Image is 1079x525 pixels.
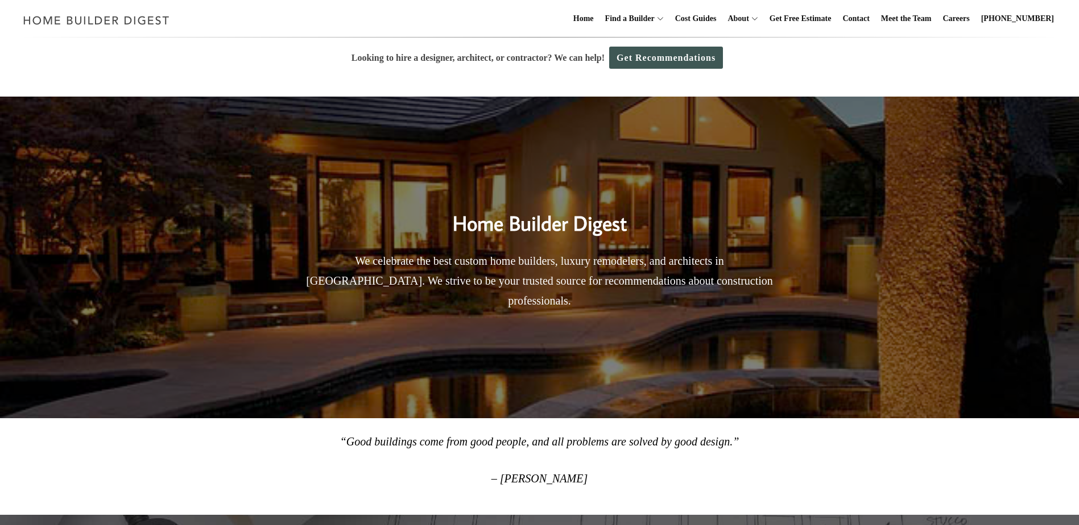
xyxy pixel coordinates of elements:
a: About [723,1,749,37]
a: Meet the Team [877,1,936,37]
a: Careers [939,1,974,37]
a: Find a Builder [601,1,655,37]
a: Home [569,1,598,37]
a: Get Recommendations [609,47,723,69]
p: We celebrate the best custom home builders, luxury remodelers, and architects in [GEOGRAPHIC_DATA... [298,251,782,311]
em: “Good buildings come from good people, and all problems are solved by good design.” [340,435,739,448]
a: Cost Guides [671,1,721,37]
img: Home Builder Digest [18,9,175,31]
a: Get Free Estimate [765,1,836,37]
a: Contact [838,1,874,37]
a: [PHONE_NUMBER] [977,1,1059,37]
h2: Home Builder Digest [298,188,782,239]
em: – [PERSON_NAME] [491,472,588,485]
